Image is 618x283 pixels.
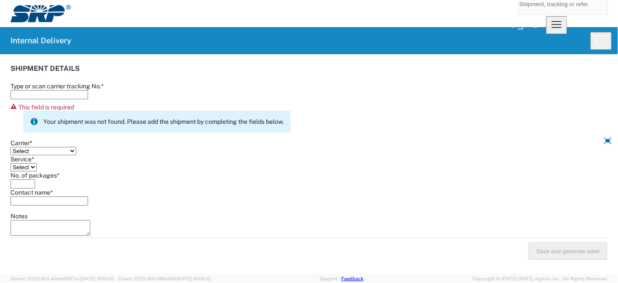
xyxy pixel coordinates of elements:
span: Client: 2025.18.0-198a450 [118,276,211,281]
span: [DATE] 10:06:13 [177,276,211,281]
img: srp [11,5,71,22]
span: Copyright © [DATE]-[DATE] Agistix Inc., All Rights Reserved [473,275,607,283]
span: This field is required [18,104,74,111]
label: No. of packages [11,172,60,179]
span: Server: 2025.18.0-a0edd1917ac [11,276,114,281]
label: Carrier [11,140,32,147]
button: Save and generate label [529,242,607,260]
label: Notes [11,213,28,220]
span: Your shipment was not found. Please add the shipment by completing the fields below. [43,118,284,126]
label: Contact name [11,189,53,196]
div: SHIPMENT DETAILS [11,65,607,82]
a: Support [320,276,342,281]
label: Type or scan carrier tracking No. [11,83,104,90]
a: Feedback [341,276,364,281]
label: Service [11,156,34,163]
h2: Internal Delivery [11,35,71,46]
span: [DATE] 10:10:00 [80,276,114,281]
